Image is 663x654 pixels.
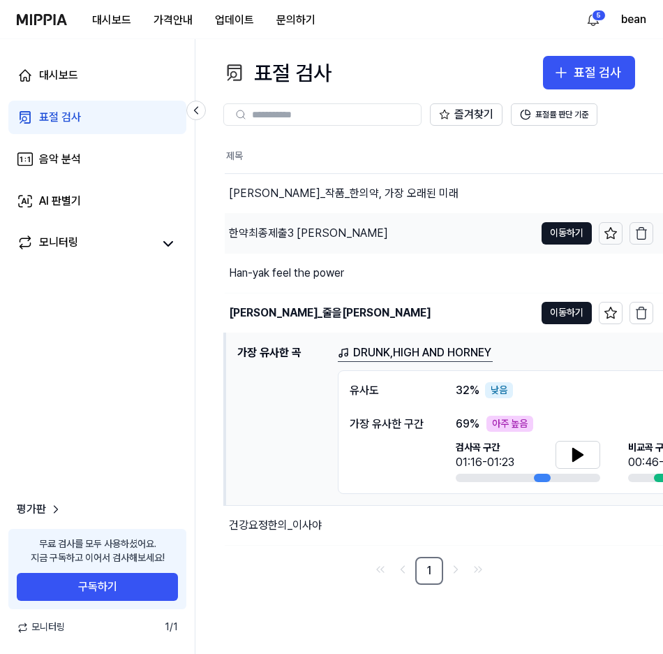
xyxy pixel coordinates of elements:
[393,560,412,579] a: Go to previous page
[165,620,178,634] span: 1 / 1
[237,344,327,495] h1: 가장 유사한 곡
[542,222,592,245] button: 이동하기
[229,225,388,242] div: 한약최종제출3 [PERSON_NAME]
[17,501,46,518] span: 평가판
[39,193,81,210] div: AI 판별기
[265,6,327,34] button: 문의하기
[229,265,344,282] div: Han-yak feel the power
[350,416,428,433] div: 가장 유사한 구간
[229,517,322,534] div: 건강요정한의_이사야
[582,8,604,31] button: 알림5
[8,184,186,218] a: AI 판별기
[511,103,597,126] button: 표절률 판단 기준
[17,620,65,634] span: 모니터링
[8,59,186,92] a: 대시보드
[621,11,646,28] button: bean
[204,1,265,39] a: 업데이트
[39,109,81,126] div: 표절 검사
[456,416,479,433] span: 69 %
[485,382,513,399] div: 낮음
[39,67,78,84] div: 대시보드
[486,416,533,433] div: 아주 높음
[17,573,178,601] button: 구독하기
[223,56,331,89] div: 표절 검사
[468,560,488,579] a: Go to last page
[229,305,431,321] div: [PERSON_NAME]_줄을[PERSON_NAME]
[338,344,493,362] a: DRUNK,HIGH AND HORNEY
[31,537,165,565] div: 무료 검사를 모두 사용하셨어요. 지금 구독하고 이어서 검사해보세요!
[592,10,606,21] div: 5
[446,560,465,579] a: Go to next page
[223,557,635,585] nav: pagination
[81,6,142,34] button: 대시보드
[17,234,153,254] a: 모니터링
[225,140,653,173] th: 제목
[430,103,502,126] button: 즐겨찾기
[456,454,514,471] div: 01:16-01:23
[415,557,443,585] a: 1
[350,382,428,399] div: 유사도
[229,185,459,202] div: [PERSON_NAME]_작품_한의약, 가장 오래된 미래
[371,560,390,579] a: Go to first page
[142,6,204,34] button: 가격안내
[17,501,63,518] a: 평가판
[456,441,514,455] span: 검사곡 구간
[39,234,78,254] div: 모니터링
[574,63,621,83] div: 표절 검사
[17,14,67,25] img: logo
[542,302,592,324] button: 이동하기
[8,143,186,176] a: 음악 분석
[456,382,479,399] span: 32 %
[8,101,186,134] a: 표절 검사
[585,11,602,28] img: 알림
[204,6,265,34] button: 업데이트
[543,56,635,89] button: 표절 검사
[39,151,81,168] div: 음악 분석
